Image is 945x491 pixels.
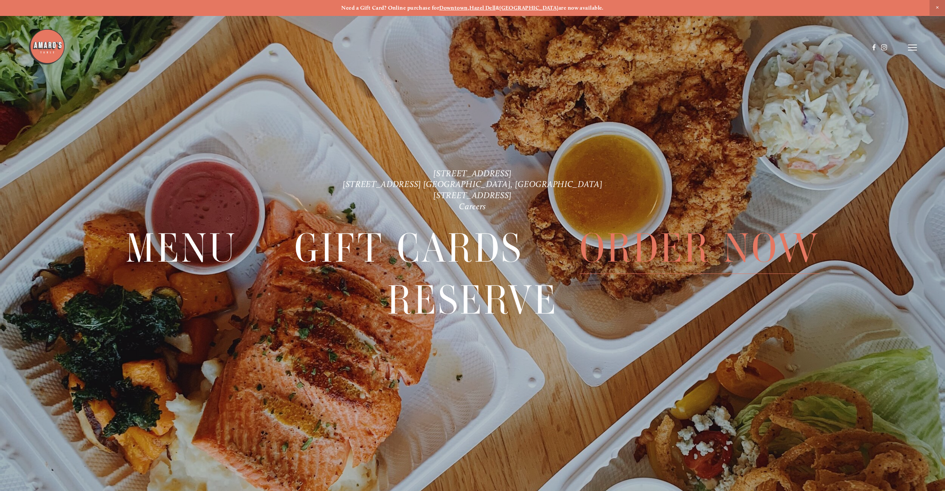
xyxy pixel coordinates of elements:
[387,274,558,325] a: Reserve
[294,222,523,273] a: Gift Cards
[294,222,523,274] span: Gift Cards
[126,222,238,274] span: Menu
[126,222,238,273] a: Menu
[468,4,469,11] strong: ,
[433,190,512,200] a: [STREET_ADDRESS]
[558,4,604,11] strong: are now available.
[499,4,558,11] a: [GEOGRAPHIC_DATA]
[469,4,496,11] a: Hazel Dell
[496,4,499,11] strong: &
[433,168,512,178] a: [STREET_ADDRESS]
[28,28,65,65] img: Amaro's Table
[580,222,819,273] a: Order Now
[459,201,486,212] a: Careers
[343,179,603,189] a: [STREET_ADDRESS] [GEOGRAPHIC_DATA], [GEOGRAPHIC_DATA]
[580,222,819,274] span: Order Now
[439,4,468,11] a: Downtown
[341,4,439,11] strong: Need a Gift Card? Online purchase for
